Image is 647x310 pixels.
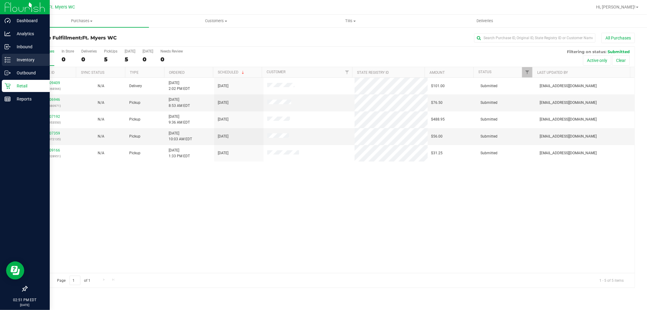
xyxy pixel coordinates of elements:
[540,150,597,156] span: [EMAIL_ADDRESS][DOMAIN_NAME]
[104,56,117,63] div: 5
[540,117,597,122] span: [EMAIL_ADDRESS][DOMAIN_NAME]
[98,150,104,156] button: N/A
[5,44,11,50] inline-svg: Inbound
[43,114,60,119] a: 12007192
[43,148,60,152] a: 12009166
[143,49,153,53] div: [DATE]
[169,97,190,108] span: [DATE] 8:53 AM EDT
[52,276,96,285] span: Page of 1
[608,49,630,54] span: Submitted
[5,57,11,63] inline-svg: Inventory
[480,83,497,89] span: Submitted
[218,100,228,106] span: [DATE]
[431,83,445,89] span: $101.00
[129,83,142,89] span: Delivery
[583,55,611,66] button: Active only
[11,82,47,90] p: Retail
[11,69,47,77] p: Outbound
[169,148,190,159] span: [DATE] 1:33 PM EDT
[267,70,285,74] a: Customer
[218,150,228,156] span: [DATE]
[27,35,229,41] h3: Purchase Fulfillment:
[5,31,11,37] inline-svg: Analytics
[15,18,149,24] span: Purchases
[540,134,597,139] span: [EMAIL_ADDRESS][DOMAIN_NAME]
[98,134,104,139] button: N/A
[31,103,72,109] p: (327880971)
[81,70,104,75] a: Sync Status
[431,100,443,106] span: $76.50
[357,70,389,75] a: State Registry ID
[125,56,135,63] div: 5
[5,70,11,76] inline-svg: Outbound
[69,276,80,285] input: 1
[104,49,117,53] div: PickUps
[129,150,140,156] span: Pickup
[3,303,47,307] p: [DATE]
[31,86,72,92] p: (328068566)
[418,15,552,27] a: Deliveries
[540,100,597,106] span: [EMAIL_ADDRESS][DOMAIN_NAME]
[11,95,47,103] p: Reports
[218,70,245,74] a: Scheduled
[62,49,74,53] div: In Store
[602,33,635,43] button: All Purchases
[149,18,283,24] span: Customers
[478,70,491,74] a: Status
[143,56,153,63] div: 0
[5,96,11,102] inline-svg: Reports
[480,134,497,139] span: Submitted
[98,134,104,138] span: Not Applicable
[567,49,606,54] span: Filtering on status:
[160,56,183,63] div: 0
[169,114,190,125] span: [DATE] 9:36 AM EDT
[218,134,228,139] span: [DATE]
[169,131,192,142] span: [DATE] 10:03 AM EDT
[43,131,60,135] a: 12007359
[49,5,75,10] span: Ft. Myers WC
[596,5,635,9] span: Hi, [PERSON_NAME]!
[98,117,104,122] button: N/A
[81,56,97,63] div: 0
[98,151,104,155] span: Not Applicable
[15,15,149,27] a: Purchases
[5,83,11,89] inline-svg: Retail
[537,70,568,75] a: Last Updated By
[98,117,104,121] span: Not Applicable
[43,81,60,85] a: 12009409
[480,150,497,156] span: Submitted
[431,134,443,139] span: $56.00
[82,35,117,41] span: Ft. Myers WC
[130,70,139,75] a: Type
[595,276,628,285] span: 1 - 5 of 5 items
[169,80,190,92] span: [DATE] 2:02 PM EDT
[31,153,72,159] p: (328028951)
[431,117,445,122] span: $488.95
[11,43,47,50] p: Inbound
[125,49,135,53] div: [DATE]
[98,84,104,88] span: Not Applicable
[612,55,630,66] button: Clear
[129,100,140,106] span: Pickup
[6,261,24,280] iframe: Resource center
[129,134,140,139] span: Pickup
[474,33,595,43] input: Search Purchase ID, Original ID, State Registry ID or Customer Name...
[160,49,183,53] div: Needs Review
[98,100,104,105] span: Not Applicable
[342,67,352,77] a: Filter
[98,100,104,106] button: N/A
[31,120,72,125] p: (327953550)
[284,18,417,24] span: Tills
[540,83,597,89] span: [EMAIL_ADDRESS][DOMAIN_NAME]
[129,117,140,122] span: Pickup
[11,30,47,37] p: Analytics
[431,150,443,156] span: $31.25
[43,97,60,102] a: 12006946
[480,117,497,122] span: Submitted
[522,67,532,77] a: Filter
[218,117,228,122] span: [DATE]
[62,56,74,63] div: 0
[98,83,104,89] button: N/A
[11,17,47,24] p: Dashboard
[11,56,47,63] p: Inventory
